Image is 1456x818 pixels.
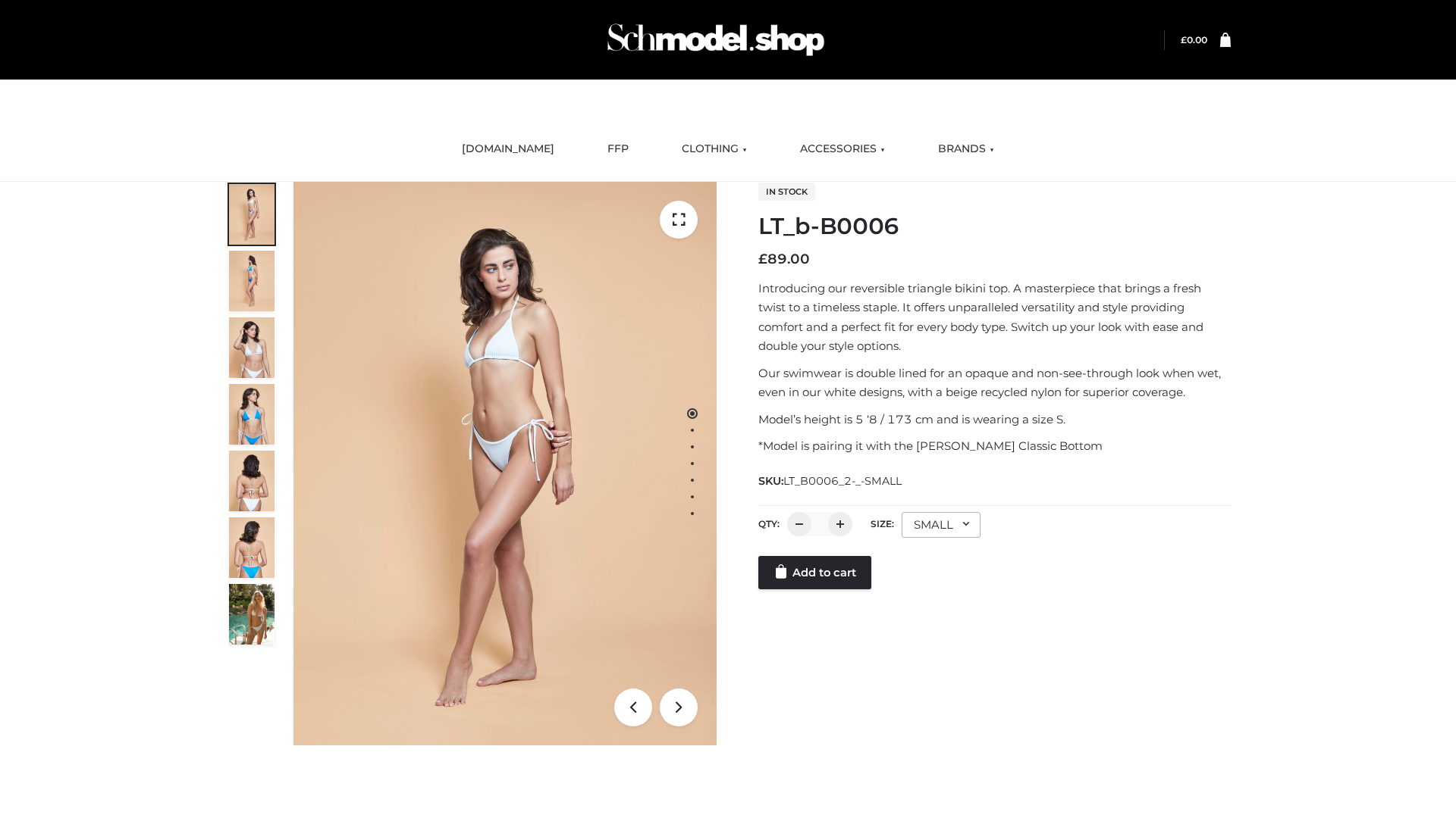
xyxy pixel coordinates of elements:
label: QTY: [758,518,780,529]
img: ArielClassicBikiniTop_CloudNine_AzureSky_OW114ECO_3-scaled.jpg [229,317,275,378]
a: £0.00 [1181,34,1207,45]
img: ArielClassicBikiniTop_CloudNine_AzureSky_OW114ECO_7-scaled.jpg [229,451,275,511]
img: Arieltop_CloudNine_AzureSky2.jpg [229,584,275,645]
p: Introducing our reversible triangle bikini top. A masterpiece that brings a fresh twist to a time... [758,279,1231,356]
div: SMALL [902,512,981,538]
img: ArielClassicBikiniTop_CloudNine_AzureSky_OW114ECO_8-scaled.jpg [229,517,275,578]
img: Schmodel Admin 964 [602,10,830,70]
span: SKU: [758,472,903,490]
a: CLOTHING [670,133,758,166]
p: *Model is pairing it with the [PERSON_NAME] Classic Bottom [758,436,1231,456]
a: [DOMAIN_NAME] [450,133,566,166]
label: Size: [871,518,894,529]
bdi: 0.00 [1181,34,1207,45]
a: FFP [596,133,640,166]
span: In stock [758,183,815,201]
span: £ [758,251,767,267]
img: ArielClassicBikiniTop_CloudNine_AzureSky_OW114ECO_4-scaled.jpg [229,384,275,445]
img: ArielClassicBikiniTop_CloudNine_AzureSky_OW114ECO_1 [293,182,717,745]
img: ArielClassicBikiniTop_CloudNine_AzureSky_OW114ECO_2-scaled.jpg [229,251,275,311]
a: Add to cart [758,556,871,589]
a: BRANDS [927,133,1006,166]
p: Model’s height is 5 ‘8 / 173 cm and is wearing a size S. [758,410,1231,429]
h1: LT_b-B0006 [758,213,1231,240]
img: ArielClassicBikiniTop_CloudNine_AzureSky_OW114ECO_1-scaled.jpg [229,184,275,245]
span: £ [1181,34,1187,45]
span: LT_B0006_2-_-SMALL [783,474,902,488]
a: ACCESSORIES [789,133,896,166]
p: Our swimwear is double lined for an opaque and non-see-through look when wet, even in our white d... [758,364,1231,402]
bdi: 89.00 [758,251,810,267]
